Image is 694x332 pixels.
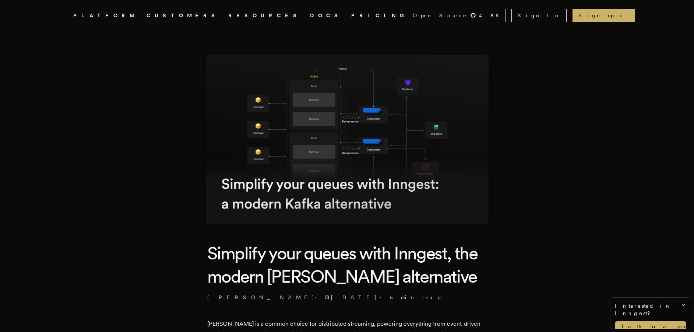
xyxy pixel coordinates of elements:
a: Sign In [511,9,567,22]
h1: Simplify your queues with Inngest, the modern [PERSON_NAME] alternative [207,242,487,288]
a: Talk to a product expert [615,321,686,332]
a: DOCS [310,11,342,20]
a: Sign up [573,9,635,22]
span: 5 min read [390,294,442,301]
a: CUSTOMERS [147,11,219,20]
span: 4.8 K [479,12,504,19]
span: Open Source [413,12,467,19]
span: → [617,12,629,19]
button: RESOURCES [228,11,301,20]
img: Featured image for Simplify your queues with Inngest, the modern Kafka alternative blog post [206,55,489,224]
a: PRICING [351,11,408,20]
p: [PERSON_NAME] · · [207,294,487,301]
span: [DATE] [325,294,377,301]
button: PLATFORM [73,11,138,20]
span: Interested in Inngest? [615,302,686,317]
